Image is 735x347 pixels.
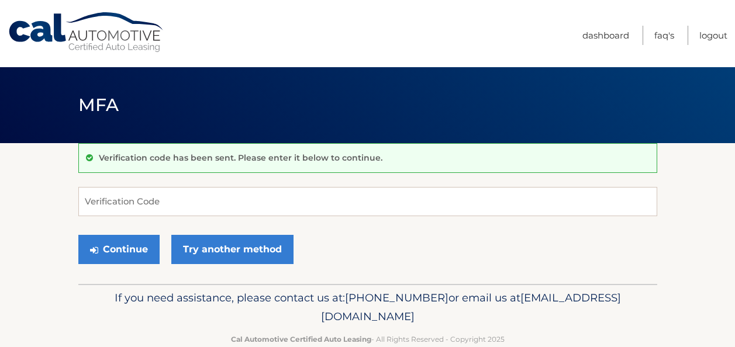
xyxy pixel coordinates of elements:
p: Verification code has been sent. Please enter it below to continue. [99,152,382,163]
a: Try another method [171,235,294,264]
button: Continue [78,235,160,264]
span: [PHONE_NUMBER] [345,291,448,304]
input: Verification Code [78,187,657,216]
p: - All Rights Reserved - Copyright 2025 [86,333,650,345]
a: Cal Automotive [8,12,165,53]
a: Dashboard [582,26,629,45]
span: [EMAIL_ADDRESS][DOMAIN_NAME] [321,291,621,323]
span: MFA [78,94,119,116]
a: FAQ's [654,26,674,45]
p: If you need assistance, please contact us at: or email us at [86,289,650,326]
a: Logout [699,26,727,45]
strong: Cal Automotive Certified Auto Leasing [231,335,371,343]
